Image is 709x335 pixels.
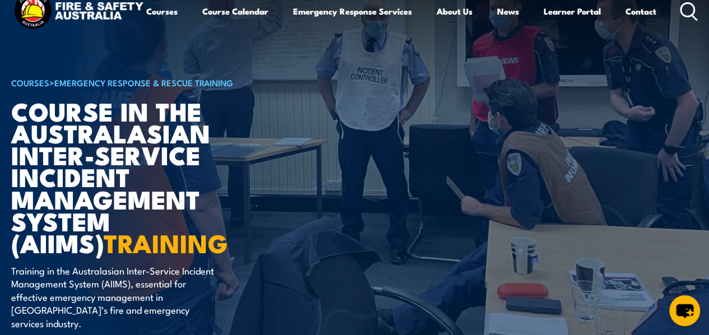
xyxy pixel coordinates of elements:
h6: > [11,76,288,89]
p: Training in the Australasian Inter-Service Incident Management System (AIIMS), essential for effe... [11,264,216,329]
button: chat-button [669,295,700,326]
a: Emergency Response & Rescue Training [54,76,233,89]
strong: TRAINING [104,223,228,262]
h1: Course in the Australasian Inter-service Incident Management System (AIIMS) [11,100,288,253]
a: COURSES [11,76,49,89]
